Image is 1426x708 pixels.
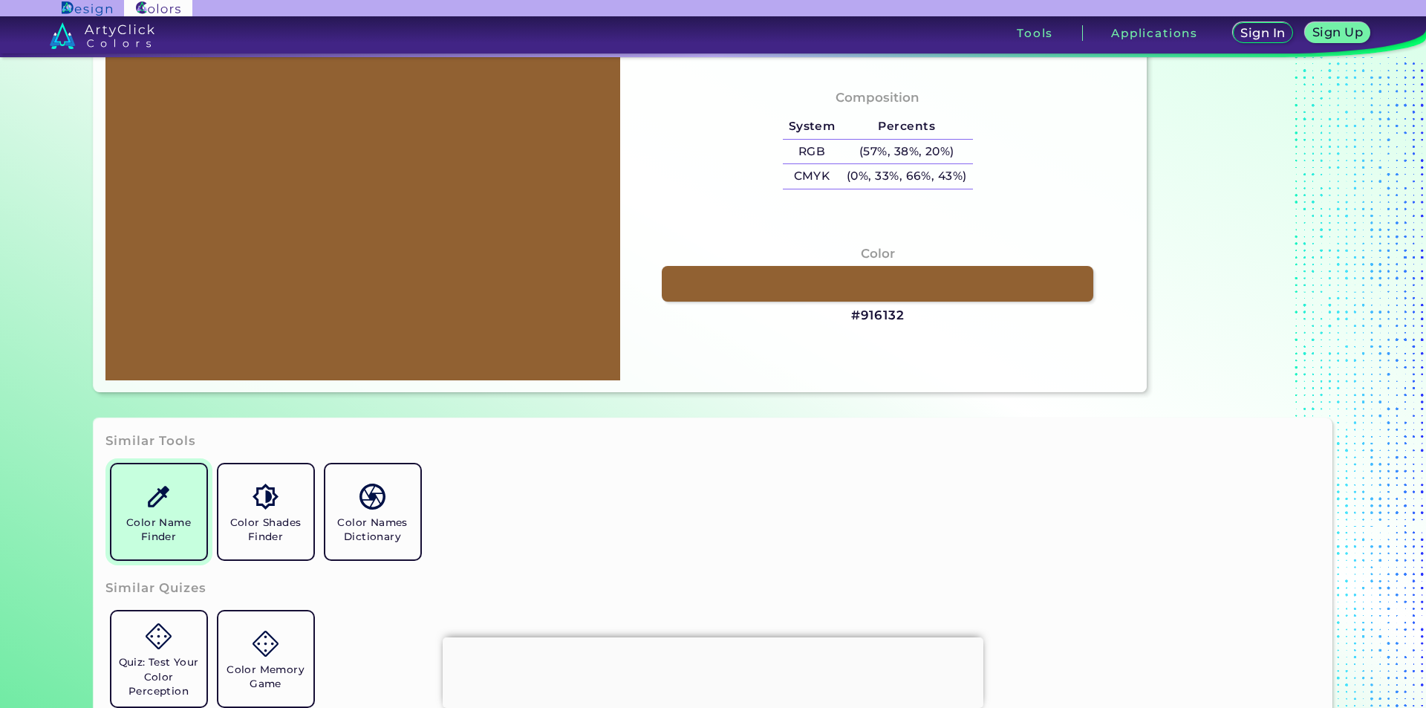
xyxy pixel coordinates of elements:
[62,1,111,16] img: ArtyClick Design logo
[1111,27,1198,39] h3: Applications
[212,458,319,565] a: Color Shades Finder
[105,458,212,565] a: Color Name Finder
[851,307,905,325] h3: #916132
[224,516,307,544] h5: Color Shades Finder
[1236,24,1291,42] a: Sign In
[1243,27,1283,39] h5: Sign In
[117,655,201,698] h5: Quiz: Test Your Color Perception
[1315,27,1361,38] h5: Sign Up
[836,87,919,108] h4: Composition
[841,164,972,189] h5: (0%, 33%, 66%, 43%)
[359,484,385,510] img: icon_color_names_dictionary.svg
[319,458,426,565] a: Color Names Dictionary
[105,579,206,597] h3: Similar Quizes
[253,631,279,657] img: icon_game.svg
[146,484,172,510] img: icon_color_name_finder.svg
[50,22,154,49] img: logo_artyclick_colors_white.svg
[331,516,414,544] h5: Color Names Dictionary
[841,114,972,139] h5: Percents
[1308,24,1367,42] a: Sign Up
[117,516,201,544] h5: Color Name Finder
[443,637,983,704] iframe: Advertisement
[105,432,196,450] h3: Similar Tools
[841,140,972,164] h5: (57%, 38%, 20%)
[861,243,895,264] h4: Color
[146,623,172,649] img: icon_game.svg
[783,114,841,139] h5: System
[783,164,841,189] h5: CMYK
[783,140,841,164] h5: RGB
[224,663,307,691] h5: Color Memory Game
[1017,27,1053,39] h3: Tools
[253,484,279,510] img: icon_color_shades.svg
